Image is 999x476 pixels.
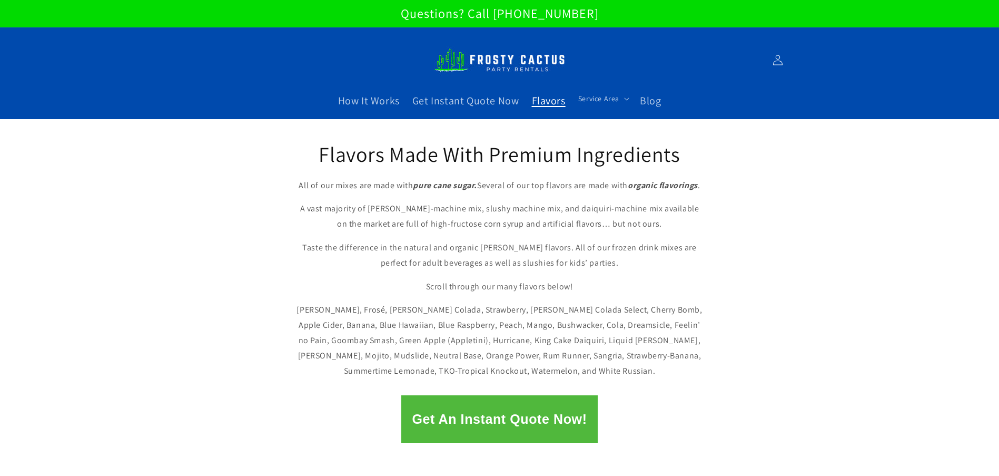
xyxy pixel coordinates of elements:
p: [PERSON_NAME], Frosé, [PERSON_NAME] Colada, Strawberry, [PERSON_NAME] Colada Select, Cherry Bomb,... [294,303,705,378]
a: Get Instant Quote Now [406,88,526,114]
p: Taste the difference in the natural and organic [PERSON_NAME] flavors. All of our frozen drink mi... [294,240,705,271]
span: Service Area [578,94,619,103]
a: Flavors [526,88,572,114]
img: Frosty Cactus Margarita machine rentals Slushy machine rentals dirt soda dirty slushies [434,42,566,78]
span: How It Works [338,94,400,108]
p: All of our mixes are made with Several of our top flavors are made with . [294,178,705,193]
p: Scroll through our many flavors below! [294,279,705,295]
span: Blog [640,94,661,108]
strong: pure cane sugar. [413,180,477,191]
summary: Service Area [572,88,634,110]
p: A vast majority of [PERSON_NAME]-machine mix, slushy machine mix, and daiquiri-machine mix availa... [294,201,705,232]
button: Get An Instant Quote Now! [401,395,597,443]
span: Flavors [532,94,566,108]
span: Get Instant Quote Now [412,94,519,108]
a: Blog [634,88,667,114]
strong: organic flavorings [628,180,698,191]
h2: Flavors Made With Premium Ingredients [294,140,705,168]
a: How It Works [332,88,406,114]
